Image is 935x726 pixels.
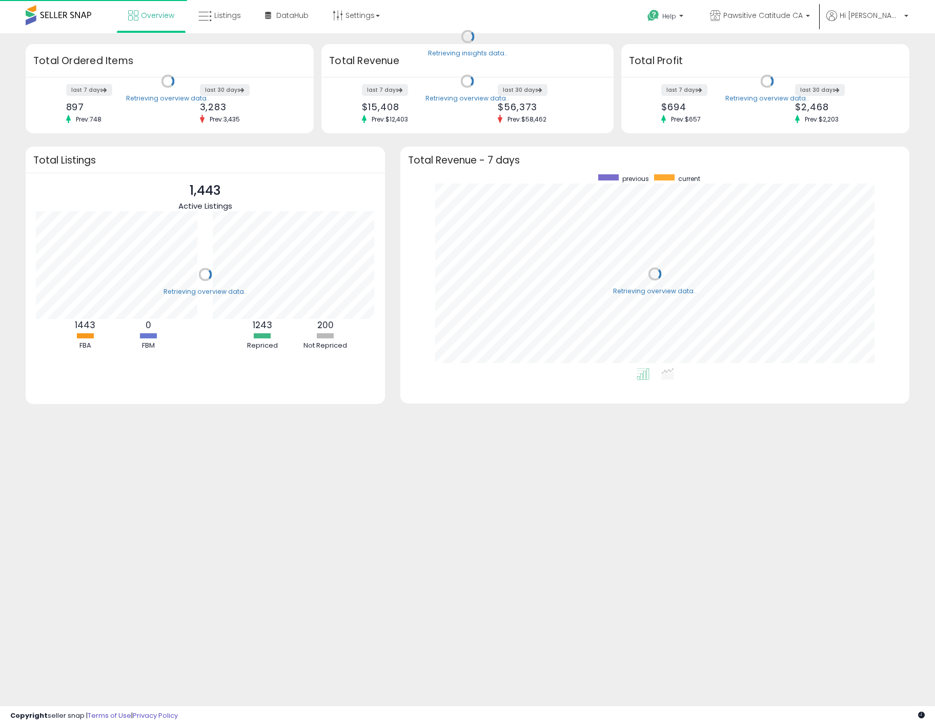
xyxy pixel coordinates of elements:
span: Hi [PERSON_NAME] [840,10,901,21]
span: Overview [141,10,174,21]
span: Help [662,12,676,21]
div: Retrieving overview data.. [613,287,697,296]
span: Listings [214,10,241,21]
a: Hi [PERSON_NAME] [826,10,908,33]
div: Retrieving overview data.. [126,94,210,103]
div: Retrieving overview data.. [425,94,509,103]
div: Retrieving overview data.. [725,94,809,103]
span: DataHub [276,10,309,21]
div: Retrieving overview data.. [164,287,247,296]
a: Help [639,2,694,33]
i: Get Help [647,9,660,22]
span: Pawsitive Catitude CA [723,10,803,21]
